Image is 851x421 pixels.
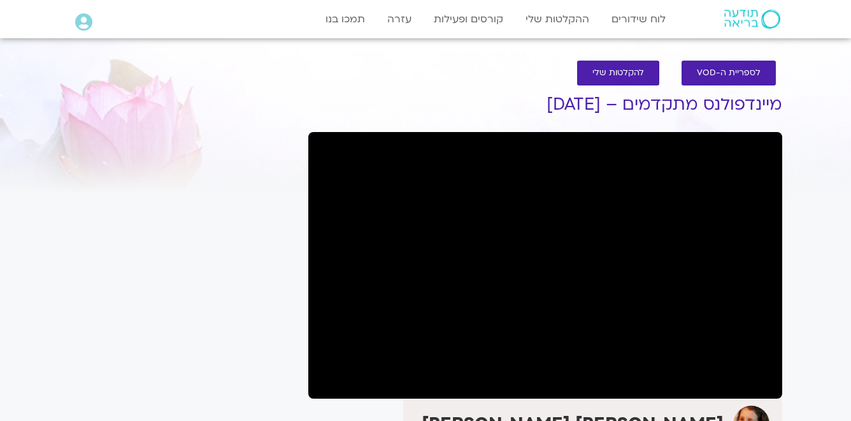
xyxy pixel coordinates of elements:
[724,10,780,29] img: תודעה בריאה
[427,7,510,31] a: קורסים ופעילות
[519,7,596,31] a: ההקלטות שלי
[605,7,672,31] a: לוח שידורים
[577,61,659,85] a: להקלטות שלי
[319,7,371,31] a: תמכו בנו
[308,95,782,114] h1: מיינדפולנס מתקדמים – [DATE]
[592,68,644,78] span: להקלטות שלי
[682,61,776,85] a: לספריית ה-VOD
[381,7,418,31] a: עזרה
[697,68,761,78] span: לספריית ה-VOD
